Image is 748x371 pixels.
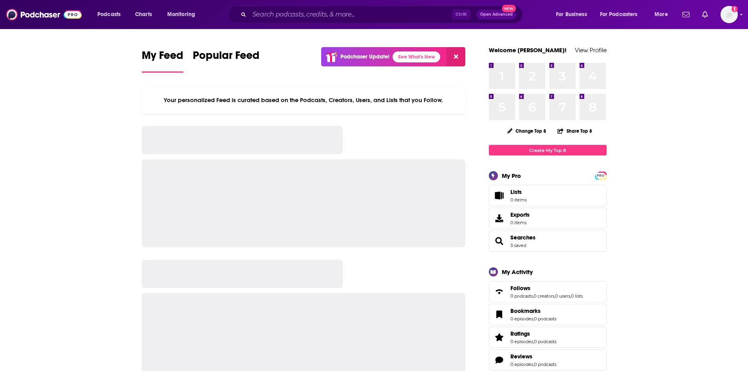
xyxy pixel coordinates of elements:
a: 0 creators [534,293,554,299]
span: Charts [135,9,152,20]
div: My Activity [502,268,533,276]
a: Follows [492,286,507,297]
span: Popular Feed [193,49,260,67]
button: open menu [595,8,649,21]
a: Bookmarks [492,309,507,320]
a: My Feed [142,49,183,73]
a: Exports [489,208,607,229]
span: , [533,339,534,344]
a: Welcome [PERSON_NAME]! [489,46,567,54]
span: My Feed [142,49,183,67]
button: Open AdvancedNew [477,10,516,19]
span: For Business [556,9,587,20]
a: 0 podcasts [534,362,556,367]
span: Searches [489,230,607,252]
button: open menu [92,8,131,21]
input: Search podcasts, credits, & more... [249,8,452,21]
a: 0 episodes [510,362,533,367]
a: Follows [510,285,583,292]
a: 0 lists [571,293,583,299]
a: Popular Feed [193,49,260,73]
span: Logged in as WesBurdett [721,6,738,23]
div: Your personalized Feed is curated based on the Podcasts, Creators, Users, and Lists that you Follow. [142,87,466,113]
a: Searches [510,234,536,241]
a: View Profile [575,46,607,54]
span: Monitoring [167,9,195,20]
button: open menu [649,8,678,21]
a: Searches [492,236,507,247]
span: 0 items [510,197,527,203]
span: , [533,293,534,299]
a: Create My Top 8 [489,145,607,155]
span: Follows [489,281,607,302]
span: PRO [596,173,605,179]
a: Show notifications dropdown [679,8,693,21]
p: Podchaser Update! [340,53,390,60]
span: For Podcasters [600,9,638,20]
button: Change Top 8 [503,126,551,136]
span: Lists [492,190,507,201]
a: 0 users [555,293,570,299]
a: Ratings [492,332,507,343]
span: , [533,362,534,367]
div: My Pro [502,172,521,179]
a: 3 saved [510,243,526,248]
span: Ratings [510,330,530,337]
div: Search podcasts, credits, & more... [235,5,530,24]
a: Reviews [510,353,556,360]
span: , [570,293,571,299]
a: See What's New [393,51,440,62]
span: Ctrl K [452,9,470,20]
a: Reviews [492,355,507,366]
span: Exports [510,211,530,218]
button: open menu [550,8,597,21]
span: Open Advanced [480,13,513,16]
a: 0 episodes [510,316,533,322]
span: 0 items [510,220,530,225]
a: PRO [596,172,605,178]
span: Reviews [489,349,607,371]
button: Share Top 8 [557,123,593,139]
a: 0 podcasts [510,293,533,299]
a: 0 podcasts [534,339,556,344]
span: More [655,9,668,20]
a: Charts [130,8,157,21]
img: User Profile [721,6,738,23]
span: Lists [510,188,527,196]
span: Lists [510,188,522,196]
a: Lists [489,185,607,206]
span: Bookmarks [489,304,607,325]
span: , [533,316,534,322]
a: Bookmarks [510,307,556,314]
svg: Add a profile image [732,6,738,12]
span: Bookmarks [510,307,541,314]
span: Ratings [489,327,607,348]
a: 0 podcasts [534,316,556,322]
span: New [502,5,516,12]
button: open menu [162,8,205,21]
span: Reviews [510,353,532,360]
span: Exports [492,213,507,224]
button: Show profile menu [721,6,738,23]
span: Podcasts [97,9,121,20]
span: Follows [510,285,530,292]
a: Ratings [510,330,556,337]
a: 0 episodes [510,339,533,344]
img: Podchaser - Follow, Share and Rate Podcasts [6,7,82,22]
a: Show notifications dropdown [699,8,711,21]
